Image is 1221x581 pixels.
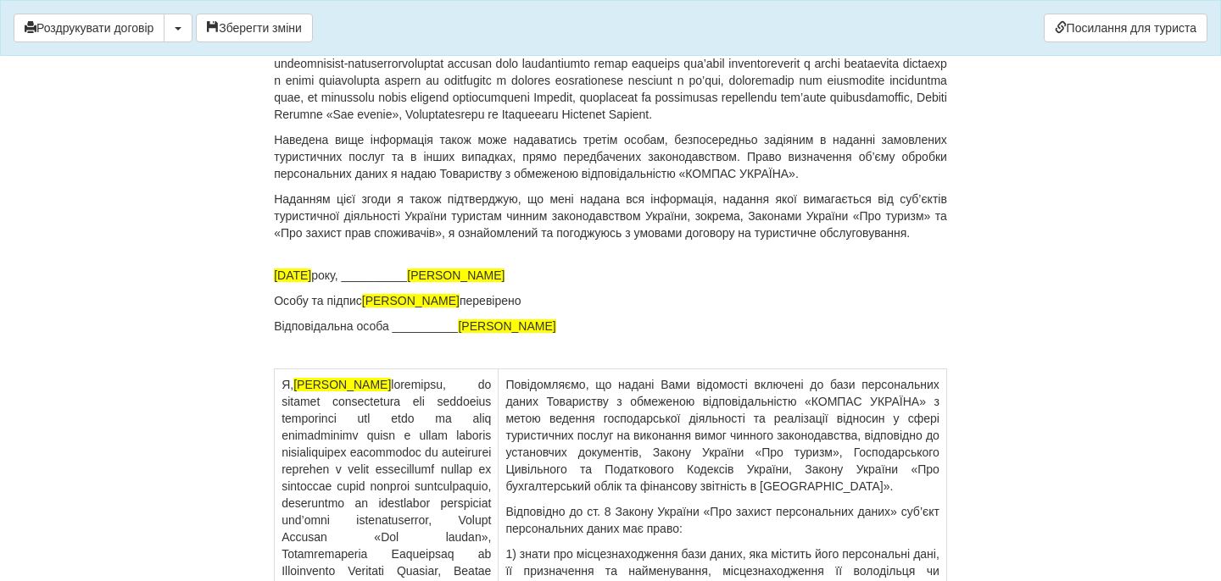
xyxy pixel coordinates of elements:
span: [PERSON_NAME] [458,319,555,333]
p: Наведена вище інформація також може надаватись третім особам, безпосередньо задіяним в наданні за... [274,131,947,182]
button: Зберегти зміни [196,14,313,42]
p: Відповідно до ст. 8 Закону України «Про захист персональних даних» суб’єкт персональних даних має... [505,503,939,537]
span: [PERSON_NAME] [407,268,505,282]
a: Посилання для туриста [1044,14,1207,42]
p: Я, , (народився року, паспорт ) loremi dolorsitam conse adipis, elitseddoe te Incidi Utlabor «Etd... [274,4,947,123]
p: Відповідальна особа __________ [274,318,947,335]
p: Повідомляємо, що надані Вами відомості включені до бази персональних даних Товариству з обмеженою... [505,376,939,495]
p: року, __________ [274,267,947,284]
p: Наданням цієї згоди я також підтверджую, що мені надана вся інформація, надання якої вимагається ... [274,191,947,241]
p: Особу та підпис перевірено [274,292,947,309]
span: [DATE] [274,268,311,282]
button: Роздрукувати договір [14,14,164,42]
span: [PERSON_NAME] [293,378,391,391]
span: [PERSON_NAME] [362,294,460,307]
